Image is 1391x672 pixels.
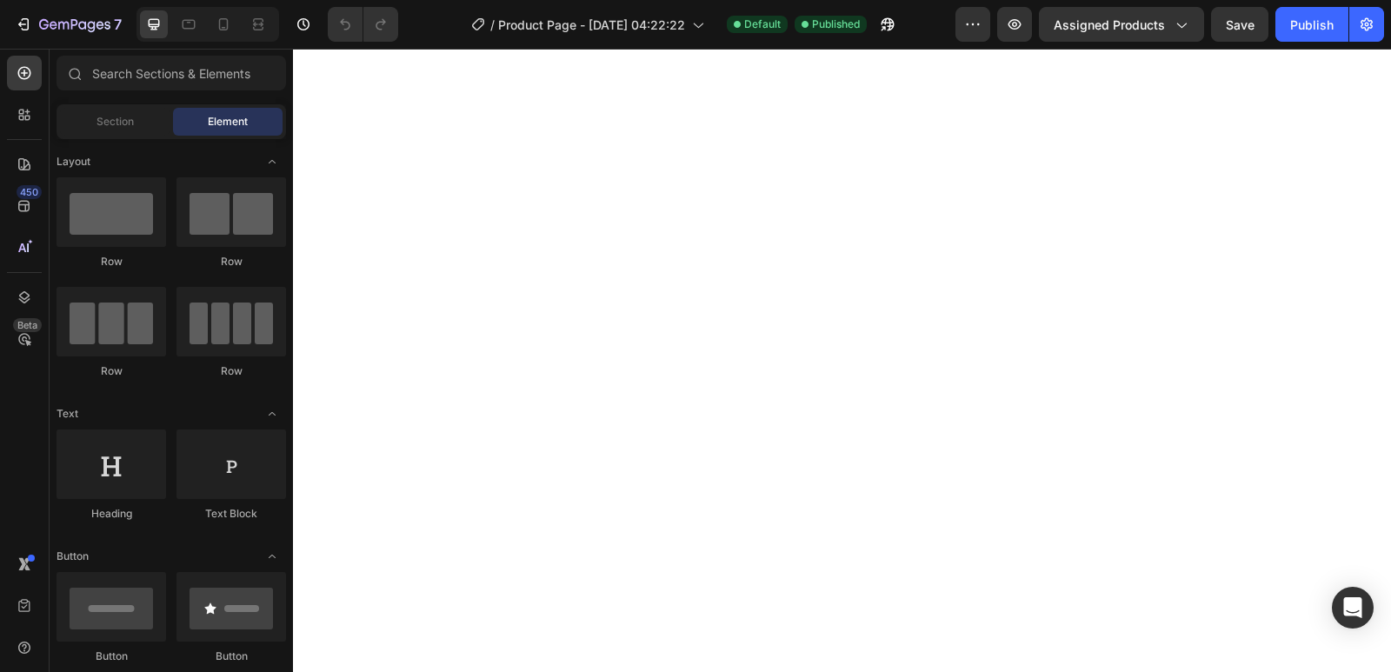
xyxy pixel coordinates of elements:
[1275,7,1348,42] button: Publish
[114,14,122,35] p: 7
[57,506,166,522] div: Heading
[812,17,860,32] span: Published
[57,154,90,170] span: Layout
[57,254,166,269] div: Row
[1226,17,1255,32] span: Save
[293,49,1391,672] iframe: Design area
[1290,16,1334,34] div: Publish
[176,506,286,522] div: Text Block
[1211,7,1268,42] button: Save
[176,363,286,379] div: Row
[1054,16,1165,34] span: Assigned Products
[7,7,130,42] button: 7
[258,542,286,570] span: Toggle open
[57,649,166,664] div: Button
[17,185,42,199] div: 450
[57,549,89,564] span: Button
[328,7,398,42] div: Undo/Redo
[57,363,166,379] div: Row
[57,56,286,90] input: Search Sections & Elements
[13,318,42,332] div: Beta
[490,16,495,34] span: /
[57,406,78,422] span: Text
[208,114,248,130] span: Element
[258,400,286,428] span: Toggle open
[176,254,286,269] div: Row
[1332,587,1374,629] div: Open Intercom Messenger
[498,16,685,34] span: Product Page - [DATE] 04:22:22
[1039,7,1204,42] button: Assigned Products
[176,649,286,664] div: Button
[97,114,134,130] span: Section
[258,148,286,176] span: Toggle open
[744,17,781,32] span: Default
